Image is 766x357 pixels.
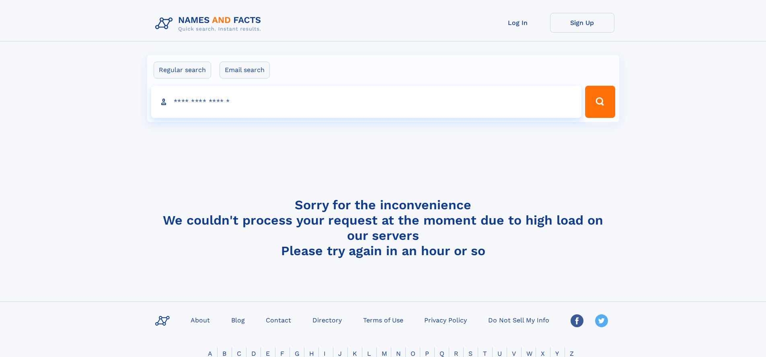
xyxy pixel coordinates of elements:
button: Search Button [585,86,615,118]
h4: Sorry for the inconvenience We couldn't process your request at the moment due to high load on ou... [152,197,614,258]
img: Facebook [571,314,583,327]
a: Blog [228,314,248,326]
a: Terms of Use [360,314,407,326]
a: Log In [486,13,550,33]
img: Logo Names and Facts [152,13,268,35]
label: Regular search [154,62,211,78]
input: search input [151,86,582,118]
img: Twitter [595,314,608,327]
a: Do Not Sell My Info [485,314,552,326]
a: Directory [309,314,345,326]
a: Contact [263,314,294,326]
a: About [187,314,213,326]
a: Sign Up [550,13,614,33]
a: Privacy Policy [421,314,470,326]
label: Email search [220,62,270,78]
